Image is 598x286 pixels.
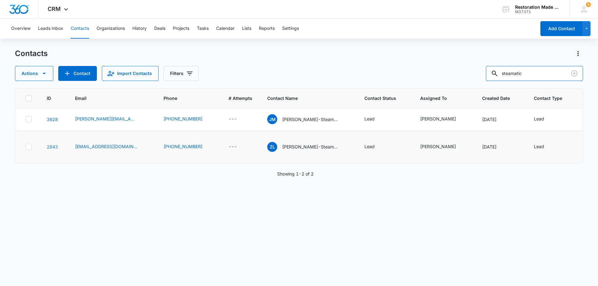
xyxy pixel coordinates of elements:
button: Clear [569,68,579,78]
p: [PERSON_NAME]-Steamatic [282,143,338,150]
div: Lead [534,143,544,150]
span: Contact Status [364,95,396,101]
a: Navigate to contact details page for Jon Mcconathy-Steamatic Corporate [47,117,58,122]
a: [PHONE_NUMBER] [164,143,202,150]
button: Add Contact [58,66,97,81]
span: Contact Type [534,95,562,101]
div: Contact Status - Lead - Select to Edit Field [364,115,386,123]
div: account id [515,10,561,14]
div: Lead [364,115,375,122]
button: Actions [15,66,53,81]
div: Assigned To - Nate Cisney - Select to Edit Field [420,115,467,123]
button: Contacts [71,19,89,39]
div: Phone - (864) 525-3230 - Select to Edit Field [164,143,214,151]
p: [PERSON_NAME]-Steamatic Corporate [282,116,338,123]
span: Created Date [482,95,510,101]
span: # Attempts [229,95,252,101]
button: Leads Inbox [38,19,63,39]
div: Lead [534,115,544,122]
button: Deals [154,19,165,39]
span: Contact Name [267,95,340,101]
div: --- [229,115,237,123]
span: Email [75,95,140,101]
button: Reports [259,19,275,39]
span: ID [47,95,51,101]
div: Phone - (817) 940-1814 - Select to Edit Field [164,115,214,123]
div: Contact Name - Zach Ledford-Steamatic - Select to Edit Field [267,142,349,152]
button: Actions [573,49,583,59]
button: Import Contacts [102,66,159,81]
button: Projects [173,19,189,39]
div: [PERSON_NAME] [420,115,456,122]
div: account name [515,5,561,10]
a: [EMAIL_ADDRESS][DOMAIN_NAME] [75,143,137,150]
div: Contact Status - Lead - Select to Edit Field [364,143,386,151]
p: Showing 1-2 of 2 [277,171,314,177]
div: Contact Name - Jon Mcconathy-Steamatic Corporate - Select to Edit Field [267,114,349,124]
div: --- [229,143,237,151]
a: [PERSON_NAME][EMAIL_ADDRESS][PERSON_NAME][DOMAIN_NAME] [75,115,137,122]
div: Email - jon.mcconathy@steamatic.com - Select to Edit Field [75,115,149,123]
button: Tasks [197,19,209,39]
button: Calendar [216,19,235,39]
span: CRM [48,6,61,12]
div: [PERSON_NAME] [420,143,456,150]
a: Navigate to contact details page for Zach Ledford-Steamatic [47,144,58,149]
button: Filters [164,66,199,81]
button: Organizations [97,19,125,39]
a: [PHONE_NUMBER] [164,115,202,122]
span: Phone [164,95,205,101]
div: Assigned To - Nate Cisney - Select to Edit Field [420,143,467,151]
div: # Attempts - - Select to Edit Field [229,143,248,151]
button: History [132,19,147,39]
div: # Attempts - - Select to Edit Field [229,115,248,123]
div: Email - zledford@steamatic.com - Select to Edit Field [75,143,149,151]
button: Settings [282,19,299,39]
span: ZL [267,142,277,152]
div: notifications count [586,2,591,7]
div: [DATE] [482,116,519,123]
div: Contact Type - Lead - Select to Edit Field [534,115,555,123]
span: 5 [586,2,591,7]
input: Search Contacts [486,66,583,81]
span: Assigned To [420,95,458,101]
h1: Contacts [15,49,48,58]
button: Add Contact [540,21,582,36]
button: Lists [242,19,251,39]
button: Overview [11,19,31,39]
div: Lead [364,143,375,150]
div: Contact Type - Lead - Select to Edit Field [534,143,555,151]
div: [DATE] [482,143,519,150]
span: JM [267,114,277,124]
